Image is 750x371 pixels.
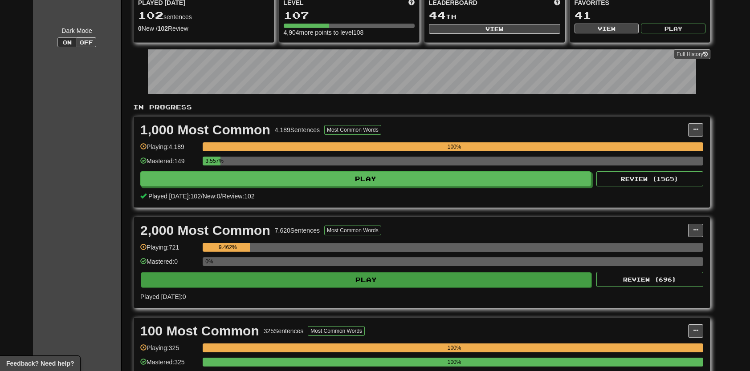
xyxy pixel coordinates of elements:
[641,24,705,33] button: Play
[220,193,222,200] span: /
[203,193,220,200] span: New: 0
[140,123,270,137] div: 1,000 Most Common
[575,24,639,33] button: View
[222,193,254,200] span: Review: 102
[284,10,415,21] div: 107
[308,326,365,336] button: Most Common Words
[77,37,96,47] button: Off
[324,125,381,135] button: Most Common Words
[138,25,142,32] strong: 0
[141,272,591,287] button: Play
[140,142,198,157] div: Playing: 4,189
[205,343,703,352] div: 100%
[138,10,269,21] div: sentences
[158,25,168,32] strong: 102
[57,37,77,47] button: On
[140,224,270,237] div: 2,000 Most Common
[140,171,591,186] button: Play
[205,243,250,252] div: 9.462%
[429,24,560,34] button: View
[596,171,703,186] button: Review (1565)
[140,293,186,300] span: Played [DATE]: 0
[201,193,203,200] span: /
[205,142,703,151] div: 100%
[264,327,304,335] div: 325 Sentences
[138,24,269,33] div: New / Review
[140,324,259,338] div: 100 Most Common
[275,125,320,134] div: 4,189 Sentences
[324,226,381,235] button: Most Common Words
[148,193,201,200] span: Played [DATE]: 102
[596,272,703,287] button: Review (696)
[674,49,710,59] a: Full History
[275,226,320,235] div: 7,620 Sentences
[138,9,163,21] span: 102
[133,103,710,112] p: In Progress
[205,358,703,367] div: 100%
[140,343,198,358] div: Playing: 325
[40,26,114,35] div: Dark Mode
[140,157,198,171] div: Mastered: 149
[429,10,560,21] div: th
[205,157,220,165] div: 3.557%
[140,243,198,258] div: Playing: 721
[575,10,706,21] div: 41
[140,257,198,272] div: Mastered: 0
[429,9,446,21] span: 44
[6,359,74,368] span: Open feedback widget
[284,28,415,37] div: 4,904 more points to level 108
